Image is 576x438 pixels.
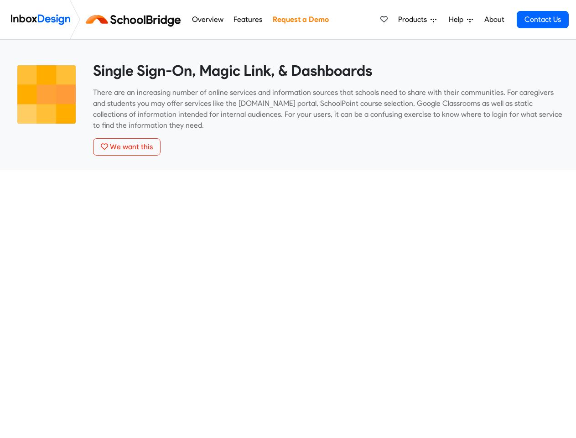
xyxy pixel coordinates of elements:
heading: Single Sign-On, Magic Link, & Dashboards [93,62,562,80]
a: Features [231,10,265,29]
img: schoolbridge logo [84,9,187,31]
a: Help [445,10,477,29]
button: We want this [93,138,161,156]
span: Help [449,14,467,25]
a: About [482,10,507,29]
p: There are an increasing number of online services and information sources that schools need to sh... [93,87,562,131]
a: Overview [189,10,226,29]
img: 2022_01_13_icon_grid.svg [14,62,79,127]
span: We want this [110,142,153,151]
a: Request a Demo [270,10,331,29]
span: Products [398,14,431,25]
a: Contact Us [517,11,569,28]
a: Products [394,10,440,29]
